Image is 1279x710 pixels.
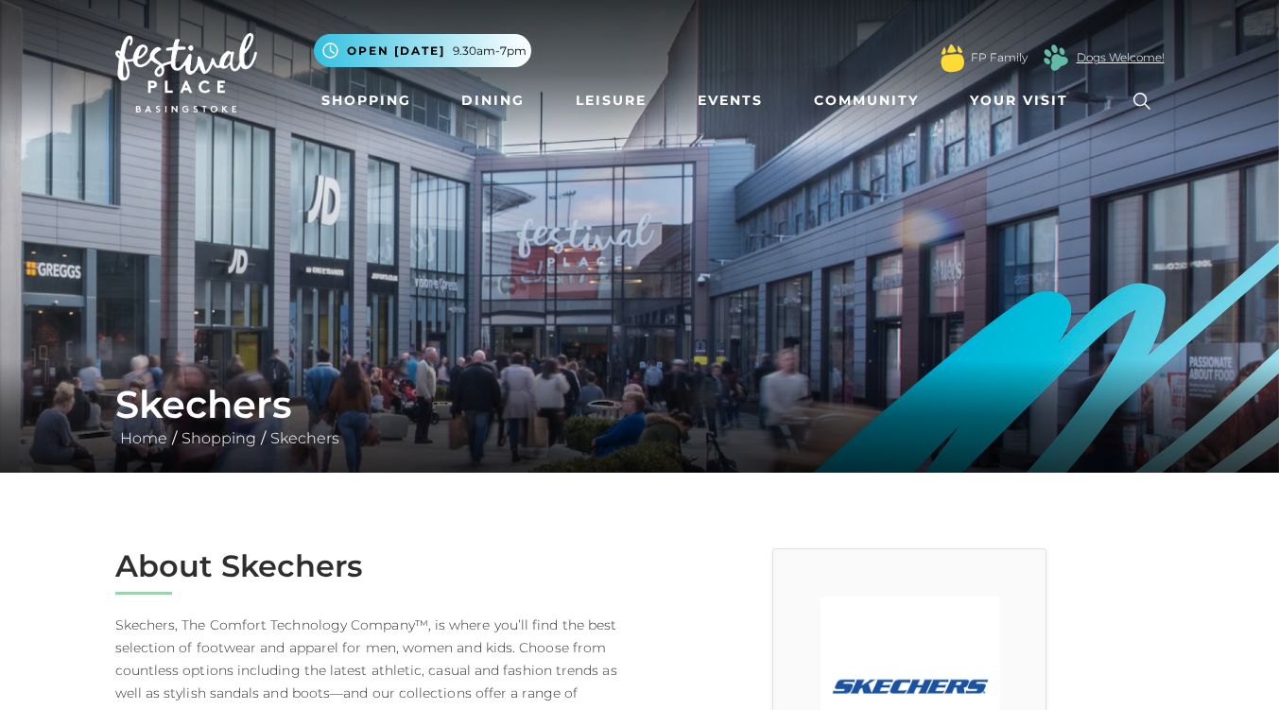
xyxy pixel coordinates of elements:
button: Open [DATE] 9.30am-7pm [314,34,531,67]
span: 9.30am-7pm [453,43,527,60]
a: Shopping [314,83,419,118]
a: Home [115,429,172,447]
span: Your Visit [970,91,1068,111]
h1: Skechers [115,382,1165,427]
div: / / [101,382,1179,450]
a: FP Family [971,49,1028,66]
a: Leisure [568,83,654,118]
a: Dogs Welcome! [1077,49,1165,66]
a: Community [806,83,926,118]
a: Dining [454,83,532,118]
h2: About Skechers [115,548,626,584]
a: Skechers [266,429,344,447]
span: Open [DATE] [347,43,445,60]
a: Events [690,83,770,118]
a: Shopping [177,429,261,447]
a: Your Visit [962,83,1085,118]
img: Festival Place Logo [115,33,257,113]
